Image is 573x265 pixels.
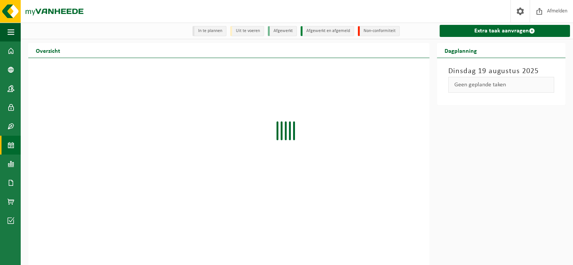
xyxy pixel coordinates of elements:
h2: Dagplanning [437,43,484,58]
li: In te plannen [193,26,226,36]
li: Afgewerkt [268,26,297,36]
li: Uit te voeren [230,26,264,36]
li: Non-conformiteit [358,26,400,36]
li: Afgewerkt en afgemeld [301,26,354,36]
a: Extra taak aanvragen [440,25,570,37]
div: Geen geplande taken [448,77,555,93]
h3: Dinsdag 19 augustus 2025 [448,66,555,77]
h2: Overzicht [28,43,68,58]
